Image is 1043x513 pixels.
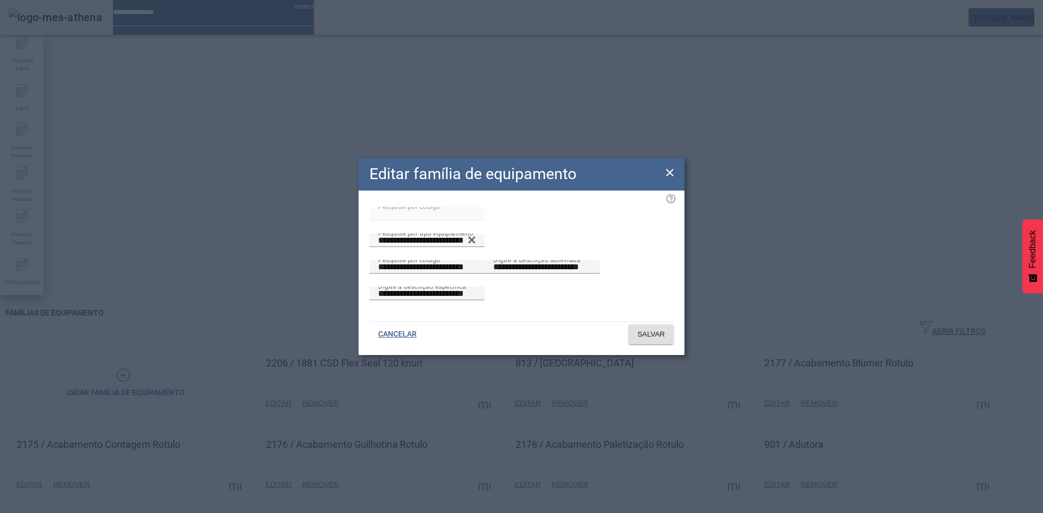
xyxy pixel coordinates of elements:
[493,256,581,263] mat-label: Digite a descrição abreviada
[378,282,466,290] mat-label: Digite a descrição específica
[629,325,674,344] button: SALVAR
[378,329,417,340] span: CANCELAR
[637,329,665,340] span: SALVAR
[1022,219,1043,293] button: Feedback - Mostrar pesquisa
[378,234,476,247] input: Number
[378,256,440,263] mat-label: Pesquise por código
[378,229,473,237] mat-label: Pesquise por tipo equipamento
[1028,230,1038,268] span: Feedback
[378,202,440,210] mat-label: Pesquise por código
[369,325,425,344] button: CANCELAR
[369,162,576,186] h2: Editar família de equipamento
